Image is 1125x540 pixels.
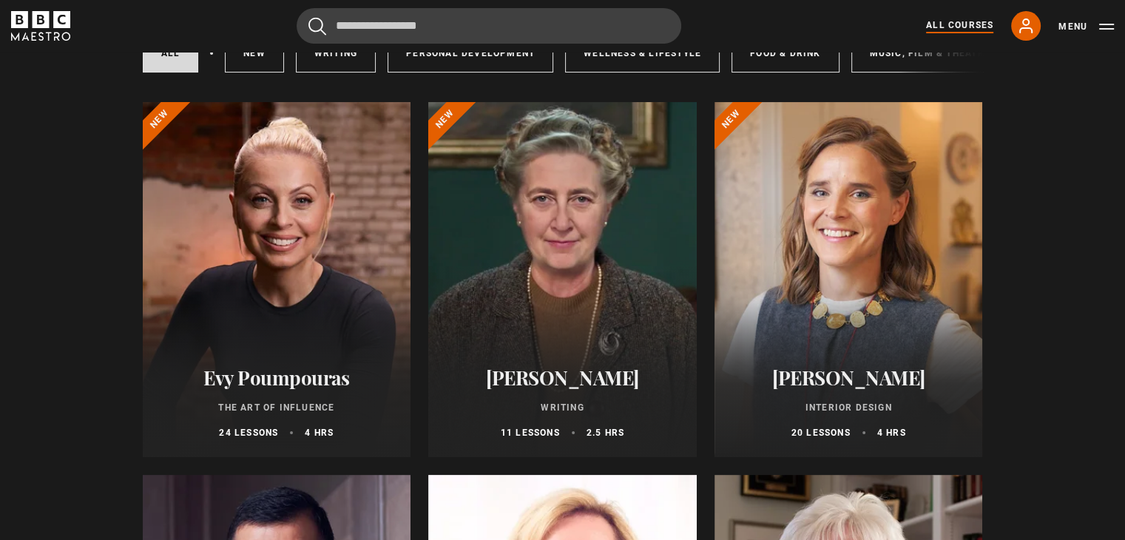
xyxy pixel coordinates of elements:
a: Personal Development [388,34,553,72]
p: 4 hrs [305,426,334,439]
input: Search [297,8,681,44]
h2: Evy Poumpouras [161,366,393,389]
button: Submit the search query [308,17,326,36]
a: Wellness & Lifestyle [565,34,720,72]
svg: BBC Maestro [11,11,70,41]
p: 4 hrs [877,426,906,439]
h2: [PERSON_NAME] [732,366,965,389]
a: [PERSON_NAME] Writing 11 lessons 2.5 hrs New [428,102,697,457]
a: Music, Film & Theatre [851,34,1009,72]
a: New [225,34,284,72]
p: 24 lessons [219,426,278,439]
p: 11 lessons [501,426,560,439]
p: 2.5 hrs [587,426,624,439]
a: Writing [296,34,376,72]
a: [PERSON_NAME] Interior Design 20 lessons 4 hrs New [714,102,983,457]
a: Food & Drink [732,34,839,72]
h2: [PERSON_NAME] [446,366,679,389]
p: 20 lessons [791,426,851,439]
button: Toggle navigation [1058,19,1114,34]
p: Writing [446,401,679,414]
p: The Art of Influence [161,401,393,414]
p: Interior Design [732,401,965,414]
a: Evy Poumpouras The Art of Influence 24 lessons 4 hrs New [143,102,411,457]
a: All [143,34,199,72]
a: All Courses [926,18,993,33]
